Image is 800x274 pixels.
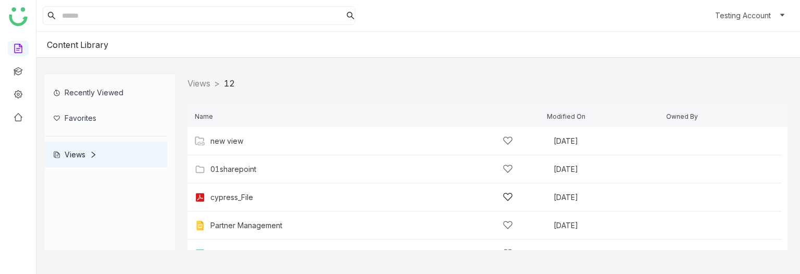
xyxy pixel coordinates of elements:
[224,78,235,89] a: 12
[715,10,771,21] span: Testing Account
[696,7,787,24] button: account_circleTesting Account
[195,136,205,146] img: Folder
[45,105,167,131] div: Favorites
[554,138,661,145] div: [DATE]
[9,7,28,26] img: logo
[195,220,205,231] img: g-ppt.svg
[547,113,585,120] span: Modified On
[195,192,205,203] img: pdf.svg
[554,250,661,257] div: [DATE]
[698,9,711,22] i: account_circle
[53,150,97,159] div: Views
[554,166,661,173] div: [DATE]
[47,40,124,50] div: Content Library
[190,113,213,120] span: Name
[554,222,661,229] div: [DATE]
[210,137,243,145] a: new view
[666,113,698,120] span: Owned By
[210,193,253,202] a: cypress_File
[210,221,282,230] a: Partner Management
[215,78,220,89] nz-breadcrumb-separator: >
[210,250,236,258] a: Untitled
[187,78,210,89] a: Views
[195,248,205,259] img: paper.svg
[210,165,256,173] a: 01sharepoint
[195,164,205,175] img: Folder
[554,194,661,201] div: [DATE]
[45,80,167,105] div: Recently Viewed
